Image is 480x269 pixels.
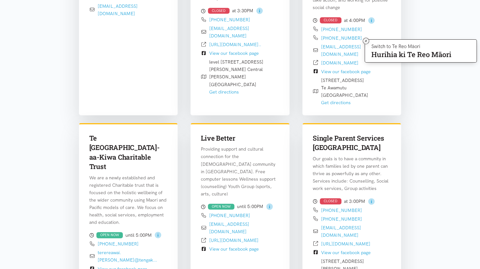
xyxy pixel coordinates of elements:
div: until 5:00PM [89,231,168,239]
h3: Te [GEOGRAPHIC_DATA]-aa-Kiwa Charitable Trust [89,134,168,172]
a: Get directions [321,100,351,105]
a: [EMAIL_ADDRESS][DOMAIN_NAME] [321,225,361,238]
div: OPEN NOW [208,204,234,210]
a: [PHONE_NUMBER] [321,35,362,41]
div: at 3:30PM [201,7,279,15]
p: Our goals is to have a community in which families led by one parent can thrive as powerfully as ... [313,155,391,192]
div: level [STREET_ADDRESS] [PERSON_NAME] Central [PERSON_NAME] [GEOGRAPHIC_DATA] [209,58,263,95]
a: [PHONE_NUMBER] [209,213,250,218]
a: [PHONE_NUMBER] [321,216,362,222]
a: View our facebook page [321,69,371,75]
div: CLOSED [320,198,341,204]
div: CLOSED [320,17,341,24]
a: [EMAIL_ADDRESS][DOMAIN_NAME] [209,221,249,234]
a: [EMAIL_ADDRESS][DOMAIN_NAME] [321,44,361,57]
a: [EMAIL_ADDRESS][DOMAIN_NAME] [209,25,249,39]
div: [STREET_ADDRESS] Te Awamutu [GEOGRAPHIC_DATA] [321,77,368,106]
a: [PHONE_NUMBER] [209,17,250,23]
div: CLOSED [208,8,230,14]
p: Switch to Te Reo Māori [371,45,451,48]
a: View our facebook page [321,250,371,255]
a: Get directions [209,89,239,95]
div: at 4:00PM [313,16,391,24]
a: [PHONE_NUMBER] [321,207,362,213]
a: [PHONE_NUMBER] [98,241,139,247]
h3: Single Parent Services [GEOGRAPHIC_DATA] [313,134,391,153]
a: [URL][DOMAIN_NAME] [209,237,259,243]
p: We are a newly established and registered Charitable trust that is focused on the holistic wellbe... [89,174,168,226]
div: OPEN NOW [96,232,123,238]
div: until 5:00PM [201,203,279,211]
h3: Live Better [201,134,279,143]
a: [URL][DOMAIN_NAME].. [209,42,261,47]
a: View our facebook page [209,50,259,56]
a: terereawai.[PERSON_NAME]@tengak... [98,250,157,263]
a: [URL][DOMAIN_NAME] [321,241,370,247]
a: [DOMAIN_NAME] [321,60,358,66]
a: View our facebook page [209,246,259,252]
a: [EMAIL_ADDRESS][DOMAIN_NAME] [98,3,138,16]
a: [PHONE_NUMBER] [321,26,362,32]
div: at 3:00PM [313,197,391,205]
p: Providing support and cultural connection for the [DEMOGRAPHIC_DATA] community in [GEOGRAPHIC_DAT... [201,145,279,197]
p: Hurihia ki Te Reo Māori [371,52,451,57]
